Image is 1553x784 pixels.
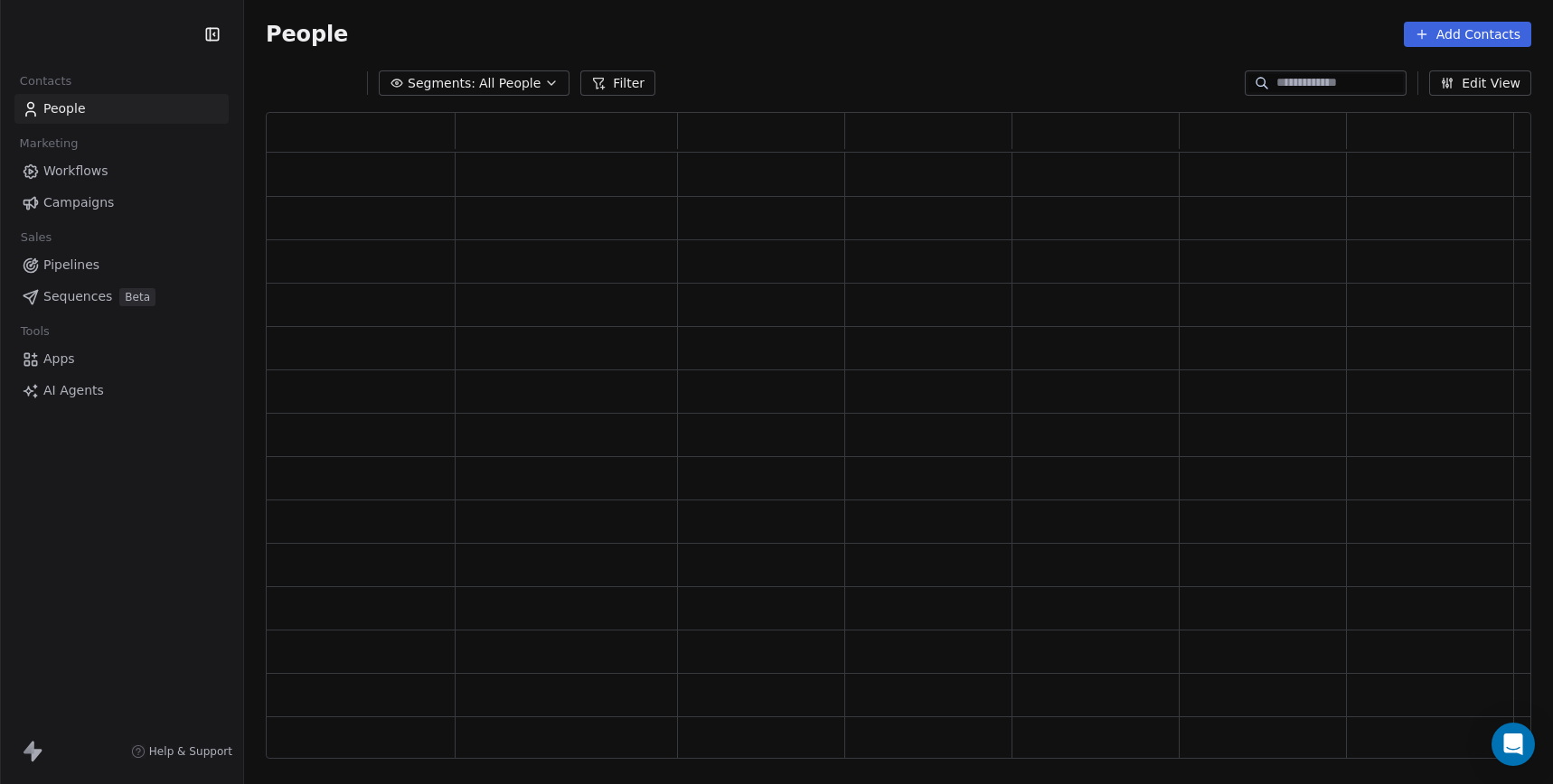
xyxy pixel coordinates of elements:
a: Help & Support [131,744,232,759]
a: Campaigns [14,188,229,218]
span: Workflows [43,162,108,181]
button: Filter [580,70,655,96]
button: Edit View [1429,70,1531,96]
a: Pipelines [14,250,229,280]
span: Apps [43,350,75,369]
div: Open Intercom Messenger [1492,723,1535,766]
span: AI Agents [43,381,104,400]
a: Apps [14,344,229,374]
a: People [14,94,229,124]
a: SequencesBeta [14,282,229,312]
button: Add Contacts [1404,22,1531,47]
span: Campaigns [43,193,114,212]
a: AI Agents [14,376,229,406]
span: Help & Support [149,744,232,759]
span: Sales [13,224,60,251]
span: Pipelines [43,256,99,275]
span: Sequences [43,287,112,306]
span: People [266,21,348,48]
span: Contacts [12,68,80,95]
span: Marketing [12,130,86,157]
span: People [43,99,86,118]
span: Tools [13,318,57,345]
span: Segments: [408,74,475,93]
a: Workflows [14,156,229,186]
span: All People [479,74,541,93]
span: Beta [119,288,155,306]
